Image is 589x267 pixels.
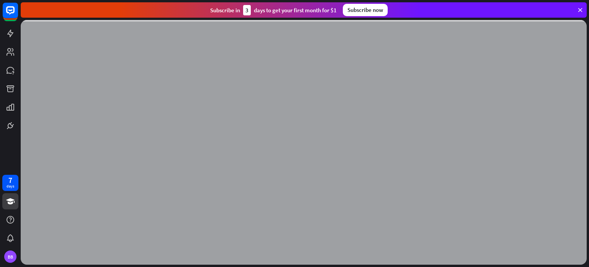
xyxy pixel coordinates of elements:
div: 7 [8,177,12,184]
div: Subscribe in days to get your first month for $1 [210,5,337,15]
div: 3 [243,5,251,15]
div: Subscribe now [343,4,388,16]
div: days [7,184,14,189]
a: 7 days [2,175,18,191]
div: BB [4,250,16,263]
